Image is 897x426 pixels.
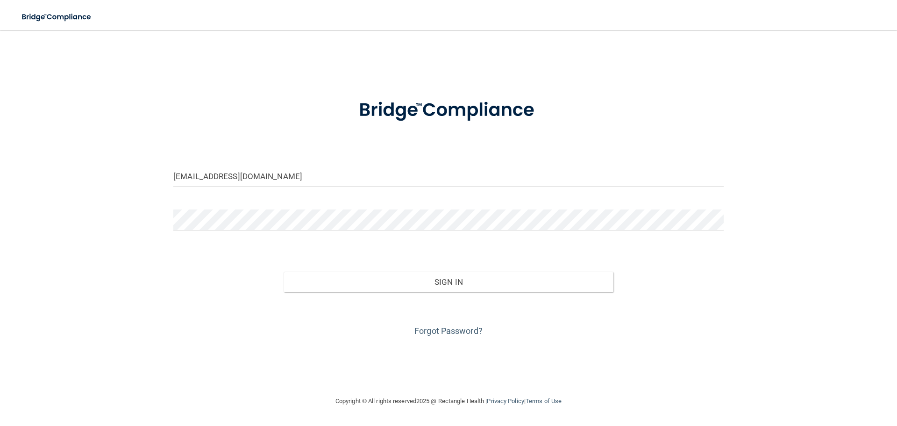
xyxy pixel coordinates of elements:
[284,272,614,292] button: Sign In
[526,397,562,404] a: Terms of Use
[173,166,724,187] input: Email
[487,397,524,404] a: Privacy Policy
[414,326,483,336] a: Forgot Password?
[340,86,557,135] img: bridge_compliance_login_screen.278c3ca4.svg
[14,7,100,27] img: bridge_compliance_login_screen.278c3ca4.svg
[278,386,619,416] div: Copyright © All rights reserved 2025 @ Rectangle Health | |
